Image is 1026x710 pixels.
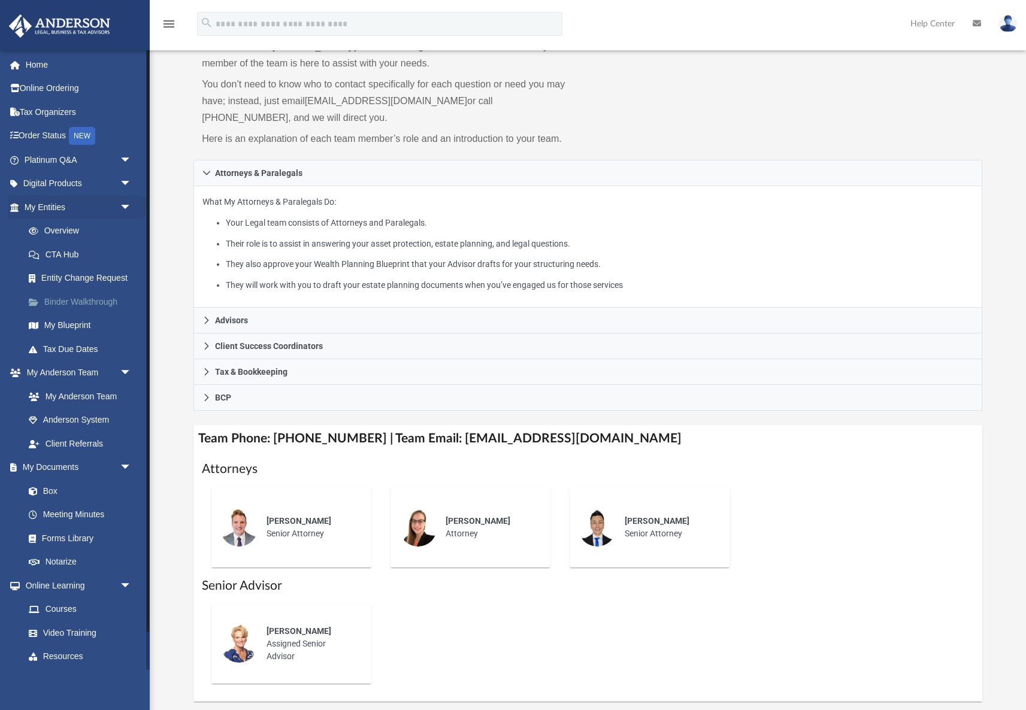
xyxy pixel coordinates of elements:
[5,14,114,38] img: Anderson Advisors Platinum Portal
[193,425,982,452] h4: Team Phone: [PHONE_NUMBER] | Team Email: [EMAIL_ADDRESS][DOMAIN_NAME]
[193,160,982,186] a: Attorneys & Paralegals
[120,195,144,220] span: arrow_drop_down
[8,172,150,196] a: Digital Productsarrow_drop_down
[625,516,689,526] span: [PERSON_NAME]
[220,624,258,663] img: thumbnail
[202,577,974,594] h1: Senior Advisor
[8,668,150,692] a: Billingarrow_drop_down
[8,77,150,101] a: Online Ordering
[226,278,973,293] li: They will work with you to draft your estate planning documents when you’ve engaged us for those ...
[17,266,150,290] a: Entity Change Request
[258,617,363,671] div: Assigned Senior Advisor
[220,508,258,547] img: thumbnail
[202,195,973,292] p: What My Attorneys & Paralegals Do:
[999,15,1017,32] img: User Pic
[162,17,176,31] i: menu
[17,432,144,456] a: Client Referrals
[8,195,150,219] a: My Entitiesarrow_drop_down
[17,242,150,266] a: CTA Hub
[120,456,144,480] span: arrow_drop_down
[17,384,138,408] a: My Anderson Team
[200,16,213,29] i: search
[69,127,95,145] div: NEW
[162,23,176,31] a: menu
[215,342,323,350] span: Client Success Coordinators
[193,385,982,411] a: BCP
[215,393,231,402] span: BCP
[202,38,579,72] p: While a client of [PERSON_NAME] you will be assigned a Team to work with. Any member of the team ...
[17,337,150,361] a: Tax Due Dates
[616,506,721,548] div: Senior Attorney
[8,574,144,597] a: Online Learningarrow_drop_down
[215,169,302,177] span: Attorneys & Paralegals
[17,503,144,527] a: Meeting Minutes
[226,257,973,272] li: They also approve your Wealth Planning Blueprint that your Advisor drafts for your structuring ne...
[226,216,973,230] li: Your Legal team consists of Attorneys and Paralegals.
[399,508,437,547] img: thumbnail
[17,314,144,338] a: My Blueprint
[193,333,982,359] a: Client Success Coordinators
[226,236,973,251] li: Their role is to assist in answering your asset protection, estate planning, and legal questions.
[8,100,150,124] a: Tax Organizers
[258,506,363,548] div: Senior Attorney
[17,597,144,621] a: Courses
[17,290,150,314] a: Binder Walkthrough
[267,516,331,526] span: [PERSON_NAME]
[17,621,138,645] a: Video Training
[446,516,510,526] span: [PERSON_NAME]
[120,574,144,598] span: arrow_drop_down
[437,506,542,548] div: Attorney
[8,148,150,172] a: Platinum Q&Aarrow_drop_down
[17,550,144,574] a: Notarize
[305,96,467,106] a: [EMAIL_ADDRESS][DOMAIN_NAME]
[17,645,144,669] a: Resources
[193,308,982,333] a: Advisors
[8,456,144,480] a: My Documentsarrow_drop_down
[267,626,331,636] span: [PERSON_NAME]
[8,361,144,385] a: My Anderson Teamarrow_drop_down
[202,460,974,478] h1: Attorneys
[202,131,579,147] p: Here is an explanation of each team member’s role and an introduction to your team.
[17,526,138,550] a: Forms Library
[120,148,144,172] span: arrow_drop_down
[17,219,150,243] a: Overview
[215,368,287,376] span: Tax & Bookkeeping
[193,186,982,308] div: Attorneys & Paralegals
[120,361,144,386] span: arrow_drop_down
[120,172,144,196] span: arrow_drop_down
[202,76,579,126] p: You don’t need to know who to contact specifically for each question or need you may have; instea...
[193,359,982,385] a: Tax & Bookkeeping
[8,53,150,77] a: Home
[17,479,138,503] a: Box
[120,668,144,693] span: arrow_drop_down
[578,508,616,547] img: thumbnail
[215,316,248,324] span: Advisors
[8,124,150,148] a: Order StatusNEW
[17,408,144,432] a: Anderson System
